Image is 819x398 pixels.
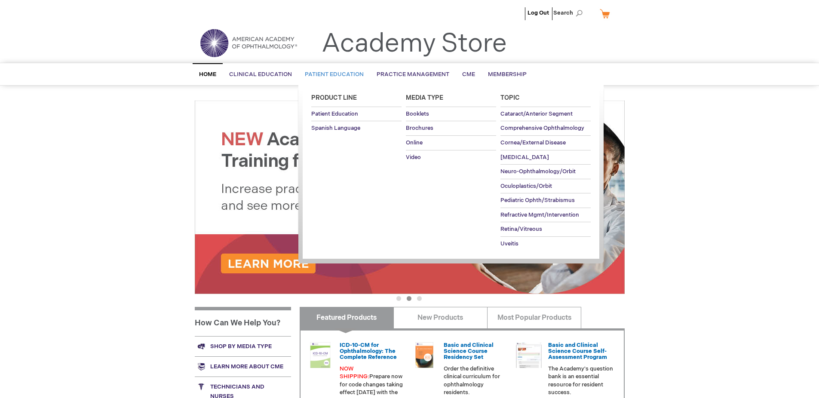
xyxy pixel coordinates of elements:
[311,94,357,101] span: Product Line
[406,94,443,101] span: Media Type
[322,28,507,59] a: Academy Store
[406,139,423,146] span: Online
[500,125,584,132] span: Comprehensive Ophthalmology
[311,125,360,132] span: Spanish Language
[548,365,613,397] p: The Academy's question bank is an essential resource for resident success.
[500,94,520,101] span: Topic
[500,154,549,161] span: [MEDICAL_DATA]
[444,365,509,397] p: Order the definitive clinical curriculum for ophthalmology residents.
[500,168,576,175] span: Neuro-Ophthalmology/Orbit
[500,211,579,218] span: Refractive Mgmt/Intervention
[195,307,291,336] h1: How Can We Help You?
[393,307,488,328] a: New Products
[411,342,437,368] img: 02850963u_47.png
[488,71,527,78] span: Membership
[311,110,358,117] span: Patient Education
[548,342,607,361] a: Basic and Clinical Science Course Self-Assessment Program
[462,71,475,78] span: CME
[553,4,586,21] span: Search
[444,342,494,361] a: Basic and Clinical Science Course Residency Set
[500,197,575,204] span: Pediatric Ophth/Strabismus
[500,240,518,247] span: Uveitis
[199,71,216,78] span: Home
[300,307,394,328] a: Featured Products
[528,9,549,16] a: Log Out
[500,110,573,117] span: Cataract/Anterior Segment
[195,356,291,377] a: Learn more about CME
[406,125,433,132] span: Brochures
[487,307,581,328] a: Most Popular Products
[195,336,291,356] a: Shop by media type
[406,154,421,161] span: Video
[307,342,333,368] img: 0120008u_42.png
[229,71,292,78] span: Clinical Education
[396,296,401,301] button: 1 of 3
[406,110,429,117] span: Booklets
[500,183,552,190] span: Oculoplastics/Orbit
[340,342,397,361] a: ICD-10-CM for Ophthalmology: The Complete Reference
[340,365,369,380] font: NOW SHIPPING:
[500,139,566,146] span: Cornea/External Disease
[516,342,542,368] img: bcscself_20.jpg
[417,296,422,301] button: 3 of 3
[500,226,542,233] span: Retina/Vitreous
[377,71,449,78] span: Practice Management
[407,296,411,301] button: 2 of 3
[305,71,364,78] span: Patient Education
